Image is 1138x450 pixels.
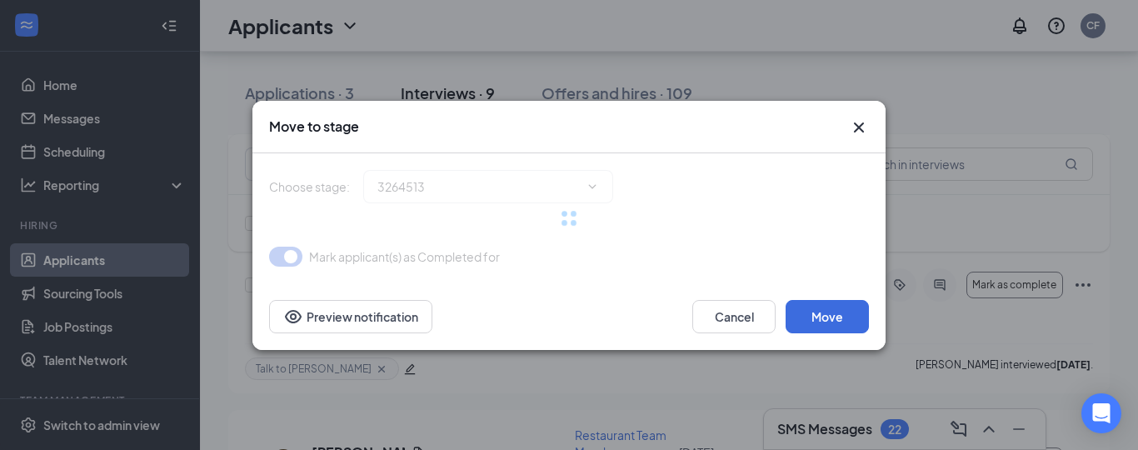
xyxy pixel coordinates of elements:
[269,300,432,333] button: Preview notificationEye
[1081,393,1121,433] div: Open Intercom Messenger
[849,117,869,137] svg: Cross
[786,300,869,333] button: Move
[283,307,303,327] svg: Eye
[849,117,869,137] button: Close
[269,117,359,136] h3: Move to stage
[692,300,776,333] button: Cancel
